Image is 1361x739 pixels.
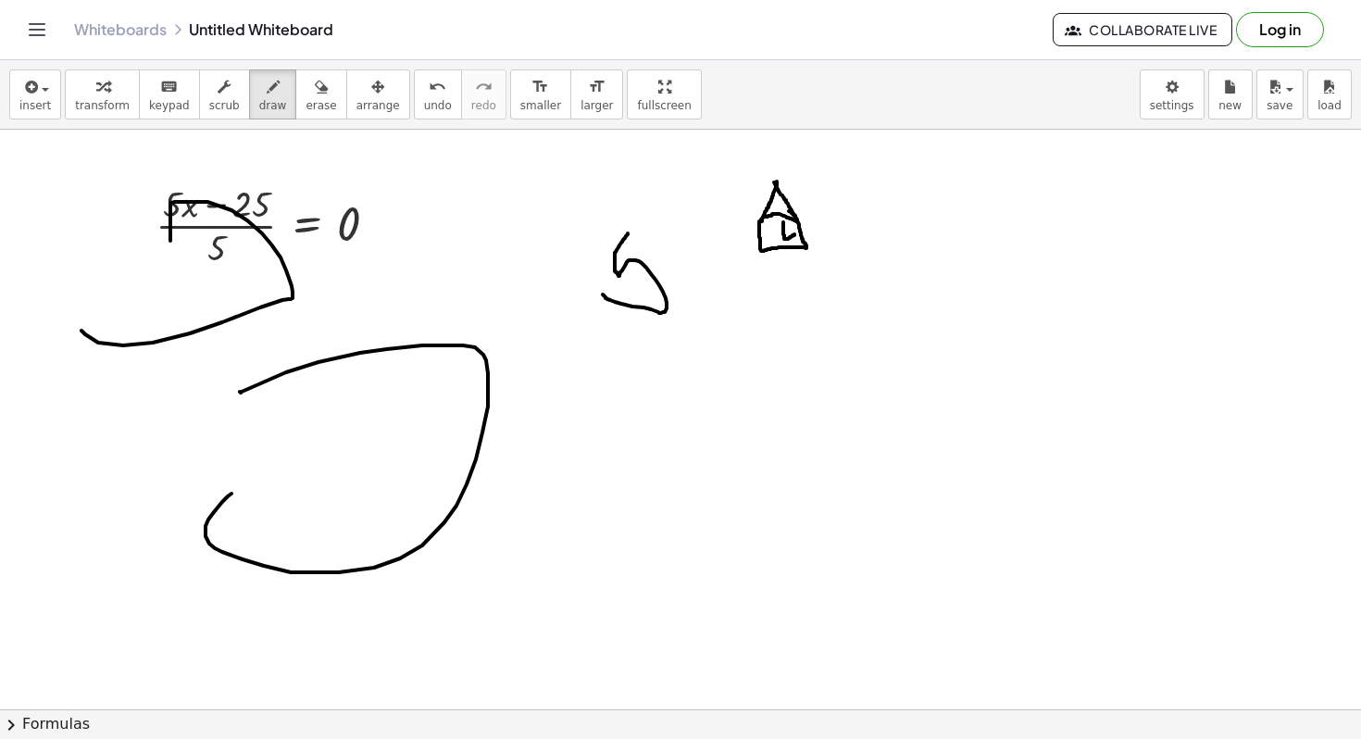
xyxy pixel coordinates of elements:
button: settings [1140,69,1205,119]
button: load [1307,69,1352,119]
button: undoundo [414,69,462,119]
button: format_sizelarger [570,69,623,119]
button: scrub [199,69,250,119]
span: settings [1150,99,1194,112]
button: draw [249,69,297,119]
button: new [1208,69,1253,119]
span: insert [19,99,51,112]
span: transform [75,99,130,112]
span: arrange [356,99,400,112]
span: smaller [520,99,561,112]
span: scrub [209,99,240,112]
i: keyboard [160,76,178,98]
span: undo [424,99,452,112]
button: transform [65,69,140,119]
span: load [1317,99,1342,112]
a: Whiteboards [74,20,167,39]
button: Toggle navigation [22,15,52,44]
span: Collaborate Live [1068,21,1217,38]
button: format_sizesmaller [510,69,571,119]
button: insert [9,69,61,119]
button: Log in [1236,12,1324,47]
i: format_size [531,76,549,98]
button: arrange [346,69,410,119]
span: larger [581,99,613,112]
span: keypad [149,99,190,112]
button: Collaborate Live [1053,13,1232,46]
span: erase [306,99,336,112]
span: new [1218,99,1242,112]
span: save [1267,99,1292,112]
button: fullscreen [627,69,701,119]
span: fullscreen [637,99,691,112]
button: erase [295,69,346,119]
i: redo [475,76,493,98]
button: save [1256,69,1304,119]
span: redo [471,99,496,112]
button: keyboardkeypad [139,69,200,119]
i: undo [429,76,446,98]
button: redoredo [461,69,506,119]
i: format_size [588,76,606,98]
span: draw [259,99,287,112]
